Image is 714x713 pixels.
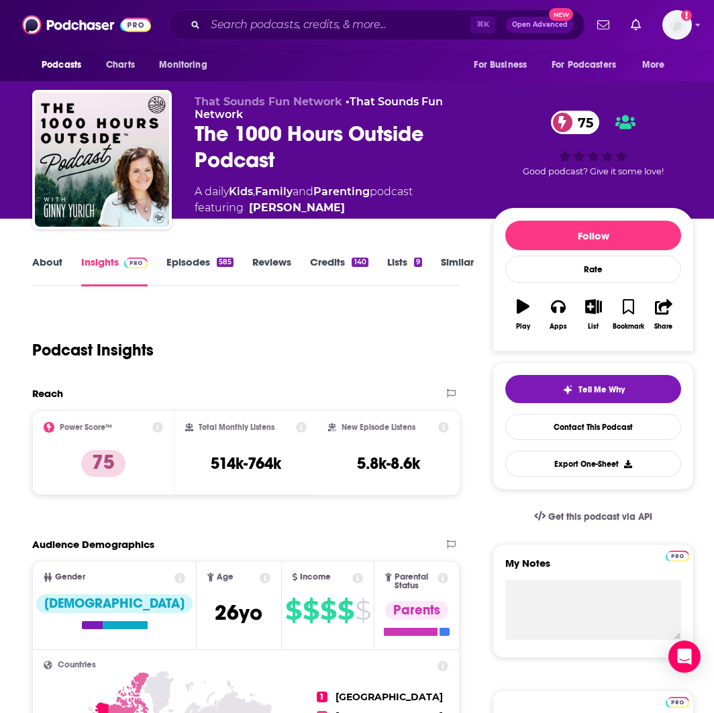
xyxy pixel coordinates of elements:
[211,453,281,474] h3: 514k-764k
[249,200,345,216] a: Ginny Yurich
[523,166,664,176] span: Good podcast? Give it some love!
[195,200,413,216] span: featuring
[300,573,331,582] span: Income
[668,641,701,673] div: Open Intercom Messenger
[681,10,692,21] svg: Add a profile image
[357,453,420,474] h3: 5.8k-8.6k
[60,423,112,432] h2: Power Score™
[229,185,253,198] a: Kids
[317,692,327,702] span: 1
[470,16,495,34] span: ⌘ K
[666,549,689,561] a: Pro website
[592,13,615,36] a: Show notifications dropdown
[252,256,291,286] a: Reviews
[666,697,689,708] img: Podchaser Pro
[32,538,154,551] h2: Audience Demographics
[654,323,672,331] div: Share
[35,93,169,227] img: The 1000 Hours Outside Podcast
[32,387,63,400] h2: Reach
[588,323,599,331] div: List
[195,95,443,121] a: That Sounds Fun Network
[385,601,448,620] div: Parents
[505,414,681,440] a: Contact This Podcast
[355,600,370,621] span: $
[512,21,568,28] span: Open Advanced
[441,256,474,286] a: Similar
[666,551,689,561] img: Podchaser Pro
[215,600,262,626] span: 26 yo
[662,10,692,40] span: Logged in as sarahhallprinc
[562,384,573,395] img: tell me why sparkle
[97,52,143,78] a: Charts
[81,256,148,286] a: InsightsPodchaser Pro
[217,573,234,582] span: Age
[124,258,148,268] img: Podchaser Pro
[662,10,692,40] button: Show profile menu
[387,256,422,286] a: Lists9
[293,185,313,198] span: and
[217,258,234,267] div: 585
[285,600,301,621] span: $
[464,52,544,78] button: open menu
[505,451,681,477] button: Export One-Sheet
[625,13,646,36] a: Show notifications dropdown
[168,9,585,40] div: Search podcasts, credits, & more...
[342,423,415,432] h2: New Episode Listens
[313,185,370,198] a: Parenting
[395,573,436,590] span: Parental Status
[205,14,470,36] input: Search podcasts, credits, & more...
[255,185,293,198] a: Family
[578,384,625,395] span: Tell Me Why
[42,56,81,74] span: Podcasts
[646,290,681,339] button: Share
[662,10,692,40] img: User Profile
[552,56,616,74] span: For Podcasters
[642,56,665,74] span: More
[32,52,99,78] button: open menu
[548,511,652,523] span: Get this podcast via API
[338,600,354,621] span: $
[336,691,443,703] span: [GEOGRAPHIC_DATA]
[474,56,527,74] span: For Business
[22,12,151,38] img: Podchaser - Follow, Share and Rate Podcasts
[55,573,85,582] span: Gender
[543,52,635,78] button: open menu
[352,258,368,267] div: 140
[32,340,154,360] h1: Podcast Insights
[32,256,62,286] a: About
[541,290,576,339] button: Apps
[505,557,681,580] label: My Notes
[506,17,574,33] button: Open AdvancedNew
[195,184,413,216] div: A daily podcast
[523,500,663,533] a: Get this podcast via API
[666,695,689,708] a: Pro website
[505,290,540,339] button: Play
[576,290,611,339] button: List
[551,111,600,134] a: 75
[564,111,600,134] span: 75
[58,661,96,669] span: Countries
[633,52,682,78] button: open menu
[159,56,207,74] span: Monitoring
[253,185,255,198] span: ,
[195,95,342,108] span: That Sounds Fun Network
[414,258,422,267] div: 9
[36,594,193,613] div: [DEMOGRAPHIC_DATA]
[516,323,530,331] div: Play
[310,256,368,286] a: Credits140
[320,600,336,621] span: $
[195,95,443,121] span: •
[613,323,644,331] div: Bookmark
[549,8,573,21] span: New
[493,95,694,192] div: 75Good podcast? Give it some love!
[505,256,681,283] div: Rate
[150,52,224,78] button: open menu
[505,221,681,250] button: Follow
[505,375,681,403] button: tell me why sparkleTell Me Why
[303,600,319,621] span: $
[611,290,646,339] button: Bookmark
[81,450,125,477] p: 75
[550,323,567,331] div: Apps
